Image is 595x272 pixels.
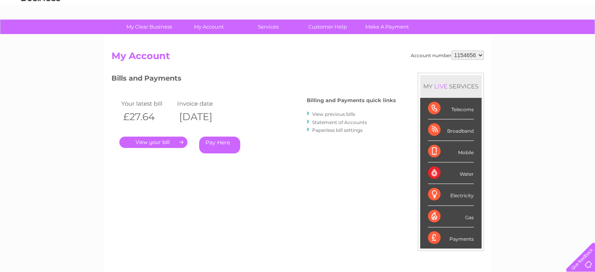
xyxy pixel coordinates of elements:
[433,83,449,90] div: LIVE
[312,111,355,117] a: View previous bills
[420,75,482,97] div: MY SERVICES
[428,206,474,227] div: Gas
[236,20,300,34] a: Services
[477,33,494,39] a: Energy
[312,127,363,133] a: Paperless bill settings
[111,73,396,86] h3: Bills and Payments
[527,33,538,39] a: Blog
[21,20,61,44] img: logo.png
[175,98,232,109] td: Invoice date
[307,97,396,103] h4: Billing and Payments quick links
[119,98,176,109] td: Your latest bill
[428,119,474,141] div: Broadband
[457,33,472,39] a: Water
[199,137,240,153] a: Pay Here
[176,20,241,34] a: My Account
[428,162,474,184] div: Water
[428,141,474,162] div: Mobile
[175,109,232,125] th: [DATE]
[355,20,419,34] a: Make A Payment
[569,33,588,39] a: Log out
[428,98,474,119] div: Telecoms
[119,137,187,148] a: .
[117,20,182,34] a: My Clear Business
[295,20,360,34] a: Customer Help
[411,50,484,60] div: Account number
[312,119,367,125] a: Statement of Accounts
[448,4,502,14] a: 0333 014 3131
[543,33,562,39] a: Contact
[499,33,522,39] a: Telecoms
[113,4,483,38] div: Clear Business is a trading name of Verastar Limited (registered in [GEOGRAPHIC_DATA] No. 3667643...
[119,109,176,125] th: £27.64
[111,50,484,65] h2: My Account
[428,227,474,249] div: Payments
[428,184,474,205] div: Electricity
